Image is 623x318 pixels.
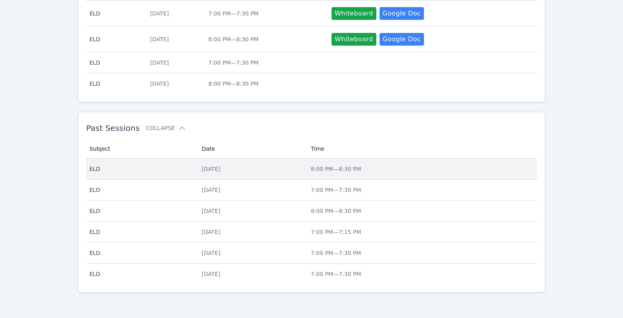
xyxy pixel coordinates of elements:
[89,165,192,173] span: ELD
[311,271,361,277] span: 7:00 PM — 7:30 PM
[332,33,376,46] button: Whiteboard
[150,10,199,17] div: [DATE]
[86,123,140,133] span: Past Sessions
[208,59,259,66] span: 7:00 PM — 7:30 PM
[201,270,301,278] div: [DATE]
[311,166,361,172] span: 8:00 PM — 8:30 PM
[311,208,361,214] span: 8:00 PM — 8:30 PM
[89,35,140,43] span: ELD
[201,249,301,257] div: [DATE]
[89,186,192,194] span: ELD
[86,264,537,284] tr: ELD[DATE]7:00 PM—7:30 PM
[89,249,192,257] span: ELD
[332,7,376,20] button: Whiteboard
[86,52,537,73] tr: ELD[DATE]7:00 PM—7:30 PM
[150,35,199,43] div: [DATE]
[201,165,301,173] div: [DATE]
[197,139,306,159] th: Date
[89,80,140,88] span: ELD
[89,59,140,67] span: ELD
[86,1,537,27] tr: ELD[DATE]7:00 PM—7:30 PMWhiteboardGoogle Doc
[86,201,537,222] tr: ELD[DATE]8:00 PM—8:30 PM
[146,124,186,132] button: Collapse
[89,228,192,236] span: ELD
[89,270,192,278] span: ELD
[86,27,537,52] tr: ELD[DATE]8:00 PM—8:30 PMWhiteboardGoogle Doc
[208,80,259,87] span: 8:00 PM — 8:30 PM
[86,139,197,159] th: Subject
[201,207,301,215] div: [DATE]
[150,80,199,88] div: [DATE]
[150,59,199,67] div: [DATE]
[86,222,537,243] tr: ELD[DATE]7:00 PM—7:15 PM
[306,139,537,159] th: Time
[208,10,259,17] span: 7:00 PM — 7:30 PM
[311,229,361,235] span: 7:00 PM — 7:15 PM
[201,186,301,194] div: [DATE]
[380,7,424,20] a: Google Doc
[86,243,537,264] tr: ELD[DATE]7:00 PM—7:30 PM
[86,73,537,94] tr: ELD[DATE]8:00 PM—8:30 PM
[208,36,259,42] span: 8:00 PM — 8:30 PM
[86,180,537,201] tr: ELD[DATE]7:00 PM—7:30 PM
[311,250,361,256] span: 7:00 PM — 7:30 PM
[86,159,537,180] tr: ELD[DATE]8:00 PM—8:30 PM
[89,207,192,215] span: ELD
[380,33,424,46] a: Google Doc
[311,187,361,193] span: 7:00 PM — 7:30 PM
[89,10,140,17] span: ELD
[201,228,301,236] div: [DATE]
